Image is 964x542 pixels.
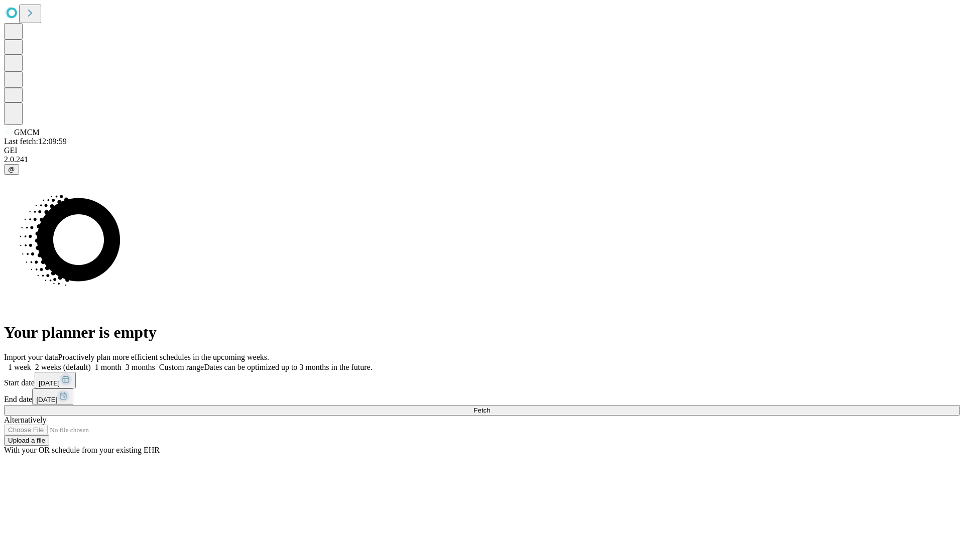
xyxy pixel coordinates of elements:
[35,372,76,388] button: [DATE]
[39,379,60,387] span: [DATE]
[4,435,49,446] button: Upload a file
[8,166,15,173] span: @
[4,446,160,454] span: With your OR schedule from your existing EHR
[4,353,58,361] span: Import your data
[95,363,122,371] span: 1 month
[4,323,960,342] h1: Your planner is empty
[126,363,155,371] span: 3 months
[4,416,46,424] span: Alternatively
[4,372,960,388] div: Start date
[4,405,960,416] button: Fetch
[4,146,960,155] div: GEI
[58,353,269,361] span: Proactively plan more efficient schedules in the upcoming weeks.
[35,363,91,371] span: 2 weeks (default)
[32,388,73,405] button: [DATE]
[4,388,960,405] div: End date
[4,155,960,164] div: 2.0.241
[4,164,19,175] button: @
[204,363,372,371] span: Dates can be optimized up to 3 months in the future.
[4,137,67,146] span: Last fetch: 12:09:59
[36,396,57,403] span: [DATE]
[14,128,40,137] span: GMCM
[473,406,490,414] span: Fetch
[159,363,204,371] span: Custom range
[8,363,31,371] span: 1 week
